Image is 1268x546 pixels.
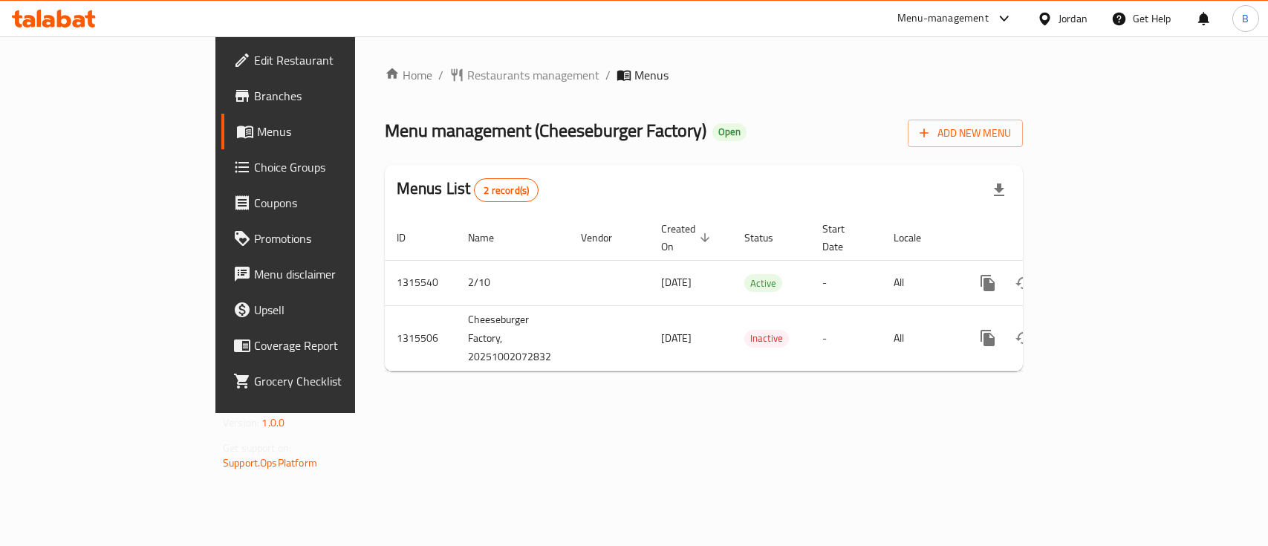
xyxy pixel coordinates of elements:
a: Choice Groups [221,149,427,185]
div: Menu-management [897,10,989,27]
a: Menu disclaimer [221,256,427,292]
td: - [810,305,882,371]
div: Open [712,123,747,141]
span: Edit Restaurant [254,51,415,69]
span: 2 record(s) [475,183,538,198]
span: 1.0.0 [261,413,285,432]
span: Locale [894,229,940,247]
span: Open [712,126,747,138]
span: Branches [254,87,415,105]
button: more [970,265,1006,301]
li: / [438,66,443,84]
th: Actions [958,215,1125,261]
a: Menus [221,114,427,149]
td: All [882,305,958,371]
span: [DATE] [661,273,692,292]
span: Choice Groups [254,158,415,176]
a: Grocery Checklist [221,363,427,399]
td: - [810,260,882,305]
td: Cheeseburger Factory, 20251002072832 [456,305,569,371]
a: Support.OpsPlatform [223,453,317,472]
span: Add New Menu [920,124,1011,143]
span: Restaurants management [467,66,599,84]
span: Coupons [254,194,415,212]
span: Upsell [254,301,415,319]
div: Active [744,274,782,292]
span: ID [397,229,425,247]
span: Get support on: [223,438,291,458]
span: Created On [661,220,715,256]
span: Menu management ( Cheeseburger Factory ) [385,114,706,147]
span: Grocery Checklist [254,372,415,390]
td: All [882,260,958,305]
button: Add New Menu [908,120,1023,147]
span: Coverage Report [254,337,415,354]
span: Start Date [822,220,864,256]
button: Change Status [1006,320,1041,356]
span: Inactive [744,330,789,347]
a: Upsell [221,292,427,328]
span: Vendor [581,229,631,247]
td: 2/10 [456,260,569,305]
a: Branches [221,78,427,114]
span: Status [744,229,793,247]
table: enhanced table [385,215,1125,371]
a: Restaurants management [449,66,599,84]
li: / [605,66,611,84]
h2: Menus List [397,178,539,202]
span: Menus [634,66,669,84]
span: Menu disclaimer [254,265,415,283]
a: Edit Restaurant [221,42,427,78]
span: Name [468,229,513,247]
a: Promotions [221,221,427,256]
a: Coupons [221,185,427,221]
span: Version: [223,413,259,432]
nav: breadcrumb [385,66,1023,84]
a: Coverage Report [221,328,427,363]
div: Export file [981,172,1017,208]
span: Promotions [254,230,415,247]
span: [DATE] [661,328,692,348]
button: Change Status [1006,265,1041,301]
span: Menus [257,123,415,140]
div: Jordan [1059,10,1087,27]
span: Active [744,275,782,292]
button: more [970,320,1006,356]
span: B [1242,10,1249,27]
div: Inactive [744,330,789,348]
